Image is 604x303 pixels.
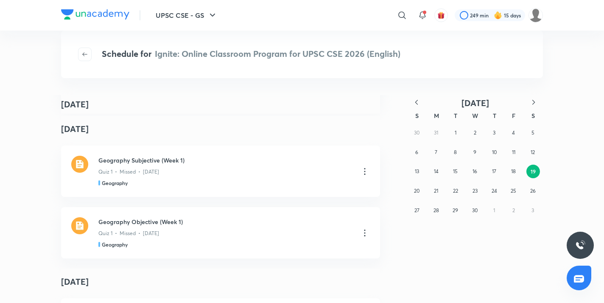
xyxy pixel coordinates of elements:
[468,184,482,198] button: April 23, 2025
[492,168,496,174] abbr: April 17, 2025
[414,188,419,194] abbr: April 20, 2025
[102,48,400,61] h4: Schedule for
[531,112,535,120] abbr: Saturday
[98,217,353,226] h3: Geography Objective (Week 1)
[434,112,439,120] abbr: Monday
[449,204,462,217] button: April 29, 2025
[429,146,443,159] button: April 7, 2025
[71,217,88,234] img: quiz
[575,240,585,250] img: ttu
[429,204,443,217] button: April 28, 2025
[473,149,476,155] abbr: April 9, 2025
[449,165,462,178] button: April 15, 2025
[449,126,462,140] button: April 1, 2025
[468,165,482,178] button: April 16, 2025
[98,230,159,237] p: Quiz 1 • Missed • [DATE]
[530,188,536,194] abbr: April 26, 2025
[429,165,443,178] button: April 14, 2025
[410,146,424,159] button: April 6, 2025
[61,9,129,22] a: Company Logo
[493,112,496,120] abbr: Thursday
[437,11,445,19] img: avatar
[155,48,400,59] span: Ignite: Online Classroom Program for UPSC CSE 2026 (English)
[494,11,502,20] img: streak
[61,98,89,111] h4: [DATE]
[415,168,419,174] abbr: April 13, 2025
[71,156,88,173] img: quiz
[531,168,536,175] abbr: April 19, 2025
[526,126,540,140] button: April 5, 2025
[410,165,424,178] button: April 13, 2025
[454,149,457,155] abbr: April 8, 2025
[454,112,457,120] abbr: Tuesday
[468,126,482,140] button: April 2, 2025
[410,204,424,217] button: April 27, 2025
[468,146,482,159] button: April 9, 2025
[453,188,458,194] abbr: April 22, 2025
[512,149,515,155] abbr: April 11, 2025
[453,207,458,213] abbr: April 29, 2025
[434,188,438,194] abbr: April 21, 2025
[449,146,462,159] button: April 8, 2025
[492,149,497,155] abbr: April 10, 2025
[151,7,223,24] button: UPSC CSE - GS
[526,165,540,178] button: April 19, 2025
[415,112,419,120] abbr: Sunday
[526,184,540,198] button: April 26, 2025
[414,207,419,213] abbr: April 27, 2025
[102,241,128,248] h5: Geography
[461,97,489,109] span: [DATE]
[455,129,456,136] abbr: April 1, 2025
[512,112,515,120] abbr: Friday
[487,126,501,140] button: April 3, 2025
[507,165,520,178] button: April 18, 2025
[526,146,540,159] button: April 12, 2025
[512,129,515,136] abbr: April 4, 2025
[492,188,497,194] abbr: April 24, 2025
[435,149,437,155] abbr: April 7, 2025
[507,146,520,159] button: April 11, 2025
[487,184,501,198] button: April 24, 2025
[511,188,516,194] abbr: April 25, 2025
[511,168,516,174] abbr: April 18, 2025
[487,165,501,178] button: April 17, 2025
[434,168,439,174] abbr: April 14, 2025
[61,269,380,295] h4: [DATE]
[98,168,159,176] p: Quiz 1 • Missed • [DATE]
[493,129,495,136] abbr: April 3, 2025
[468,204,482,217] button: April 30, 2025
[61,9,129,20] img: Company Logo
[434,8,448,22] button: avatar
[474,129,476,136] abbr: April 2, 2025
[98,156,353,165] h3: Geography Subjective (Week 1)
[472,112,478,120] abbr: Wednesday
[507,126,520,140] button: April 4, 2025
[61,146,380,197] a: quizGeography Subjective (Week 1)Quiz 1 • Missed • [DATE]Geography
[528,8,543,22] img: Celina Chingmuan
[449,184,462,198] button: April 22, 2025
[415,149,418,155] abbr: April 6, 2025
[102,179,128,187] h5: Geography
[531,149,535,155] abbr: April 12, 2025
[433,207,439,213] abbr: April 28, 2025
[472,207,478,213] abbr: April 30, 2025
[487,146,501,159] button: April 10, 2025
[426,98,524,108] button: [DATE]
[507,184,520,198] button: April 25, 2025
[429,184,443,198] button: April 21, 2025
[453,168,458,174] abbr: April 15, 2025
[473,188,478,194] abbr: April 23, 2025
[61,116,380,142] h4: [DATE]
[410,184,424,198] button: April 20, 2025
[531,129,534,136] abbr: April 5, 2025
[473,168,477,174] abbr: April 16, 2025
[61,207,380,258] a: quizGeography Objective (Week 1)Quiz 1 • Missed • [DATE]Geography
